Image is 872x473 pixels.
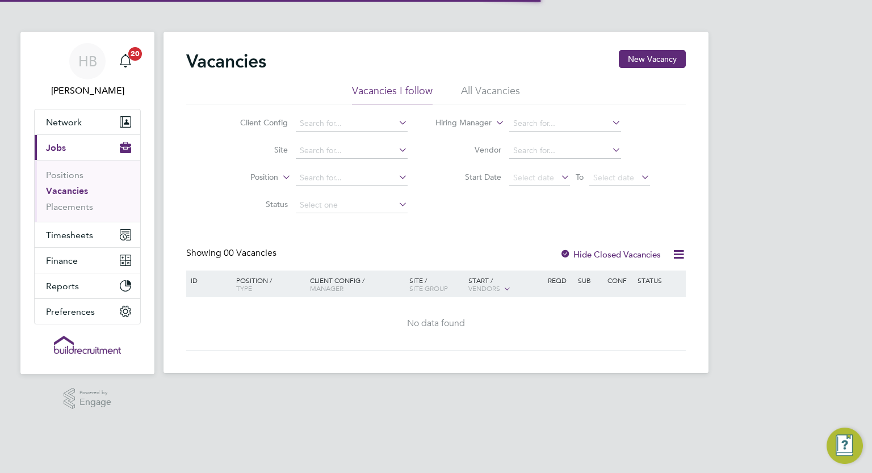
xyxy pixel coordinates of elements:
div: Reqd [545,271,575,290]
span: Jobs [46,142,66,153]
label: Vendor [436,145,501,155]
label: Position [213,172,278,183]
div: Client Config / [307,271,406,298]
span: 20 [128,47,142,61]
span: Manager [310,284,343,293]
button: Jobs [35,135,140,160]
div: Site / [406,271,466,298]
span: Preferences [46,306,95,317]
span: Hayley Barrance [34,84,141,98]
span: To [572,170,587,184]
input: Search for... [509,116,621,132]
div: Start / [466,271,545,299]
a: Positions [46,170,83,180]
a: Placements [46,201,93,212]
span: Powered by [79,388,111,398]
input: Search for... [296,116,408,132]
button: Reports [35,273,140,298]
div: No data found [188,318,684,330]
img: buildrec-logo-retina.png [54,336,121,354]
a: Go to home page [34,336,141,354]
span: 00 Vacancies [224,247,276,259]
button: Finance [35,248,140,273]
label: Status [223,199,288,209]
span: Timesheets [46,230,93,240]
button: Preferences [35,299,140,324]
button: Engage Resource Center [827,428,863,464]
label: Hiring Manager [426,117,492,129]
label: Site [223,145,288,155]
div: Conf [605,271,634,290]
label: Hide Closed Vacancies [560,249,661,260]
div: ID [188,271,228,290]
span: Finance [46,255,78,266]
a: Vacancies [46,185,88,196]
a: 20 [114,43,137,79]
span: Select date [593,172,634,183]
div: Jobs [35,160,140,222]
input: Search for... [509,143,621,159]
label: Client Config [223,117,288,128]
div: Showing [186,247,279,259]
button: Network [35,109,140,134]
span: Network [46,117,82,128]
span: Select date [513,172,554,183]
div: Status [635,271,684,290]
button: New Vacancy [619,50,686,68]
input: Select one [296,197,408,213]
span: Vendors [468,284,500,293]
span: Reports [46,281,79,292]
a: HB[PERSON_NAME] [34,43,141,98]
span: HB [78,54,97,69]
div: Position / [228,271,307,298]
a: Powered byEngage [64,388,112,409]
span: Site Group [409,284,448,293]
div: Sub [575,271,605,290]
span: Engage [79,398,111,407]
label: Start Date [436,172,501,182]
h2: Vacancies [186,50,266,73]
button: Timesheets [35,222,140,247]
input: Search for... [296,143,408,159]
li: All Vacancies [461,84,520,104]
span: Type [236,284,252,293]
input: Search for... [296,170,408,186]
nav: Main navigation [20,32,154,374]
li: Vacancies I follow [352,84,433,104]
